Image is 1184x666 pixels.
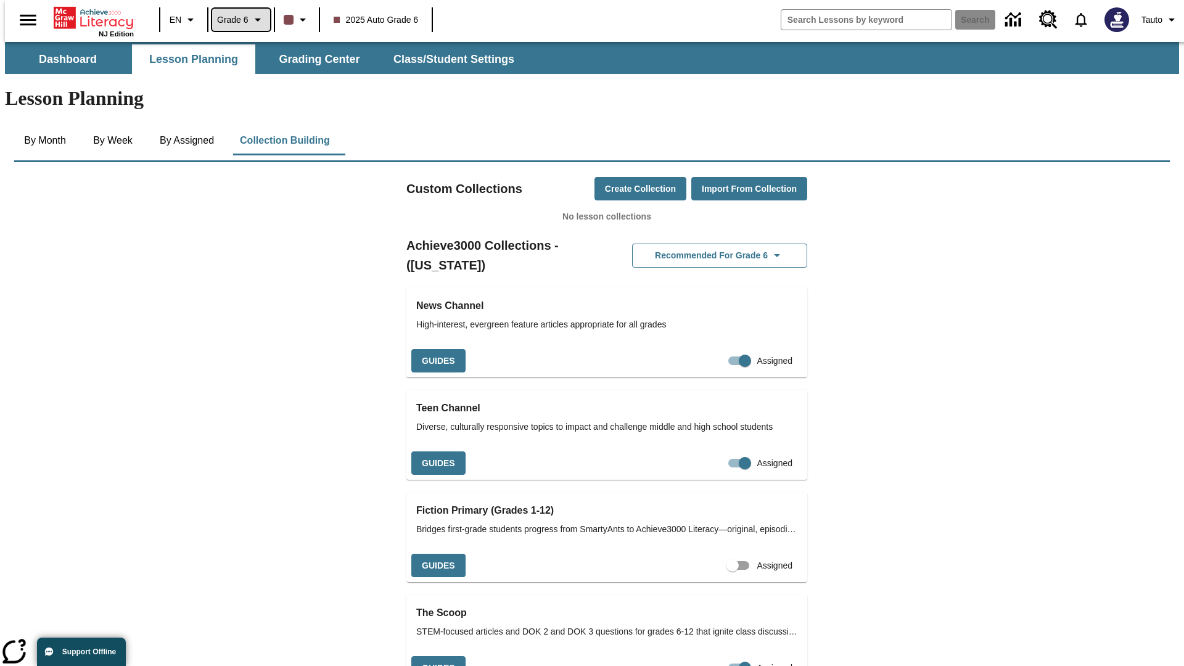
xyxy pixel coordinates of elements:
[757,355,792,368] span: Assigned
[54,6,134,30] a: Home
[1104,7,1129,32] img: Avatar
[416,625,797,638] span: STEM-focused articles and DOK 2 and DOK 3 questions for grades 6-12 that ignite class discussions...
[14,126,76,155] button: By Month
[82,126,144,155] button: By Week
[217,14,249,27] span: Grade 6
[757,559,792,572] span: Assigned
[416,502,797,519] h3: Fiction Primary (Grades 1-12)
[10,2,46,38] button: Open side menu
[1141,14,1162,27] span: Tauto
[1065,4,1097,36] a: Notifications
[230,126,340,155] button: Collection Building
[998,3,1032,37] a: Data Center
[54,4,134,38] div: Home
[632,244,807,268] button: Recommended for Grade 6
[334,14,419,27] span: 2025 Auto Grade 6
[384,44,524,74] button: Class/Student Settings
[62,647,116,656] span: Support Offline
[757,457,792,470] span: Assigned
[258,44,381,74] button: Grading Center
[411,349,466,373] button: Guides
[99,30,134,38] span: NJ Edition
[1032,3,1065,36] a: Resource Center, Will open in new tab
[5,87,1179,110] h1: Lesson Planning
[691,177,807,201] button: Import from Collection
[416,297,797,314] h3: News Channel
[164,9,203,31] button: Language: EN, Select a language
[416,318,797,331] span: High-interest, evergreen feature articles appropriate for all grades
[5,44,525,74] div: SubNavbar
[39,52,97,67] span: Dashboard
[150,126,224,155] button: By Assigned
[279,52,360,67] span: Grading Center
[5,42,1179,74] div: SubNavbar
[406,210,807,223] p: No lesson collections
[406,236,607,275] h2: Achieve3000 Collections - ([US_STATE])
[1137,9,1184,31] button: Profile/Settings
[393,52,514,67] span: Class/Student Settings
[781,10,952,30] input: search field
[594,177,686,201] button: Create Collection
[132,44,255,74] button: Lesson Planning
[416,400,797,417] h3: Teen Channel
[6,44,129,74] button: Dashboard
[212,9,270,31] button: Grade: Grade 6, Select a grade
[406,179,522,199] h2: Custom Collections
[37,638,126,666] button: Support Offline
[416,421,797,434] span: Diverse, culturally responsive topics to impact and challenge middle and high school students
[411,451,466,475] button: Guides
[170,14,181,27] span: EN
[411,554,466,578] button: Guides
[149,52,238,67] span: Lesson Planning
[416,604,797,622] h3: The Scoop
[1097,4,1137,36] button: Select a new avatar
[279,9,315,31] button: Class color is dark brown. Change class color
[416,523,797,536] span: Bridges first-grade students progress from SmartyAnts to Achieve3000 Literacy—original, episodic ...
